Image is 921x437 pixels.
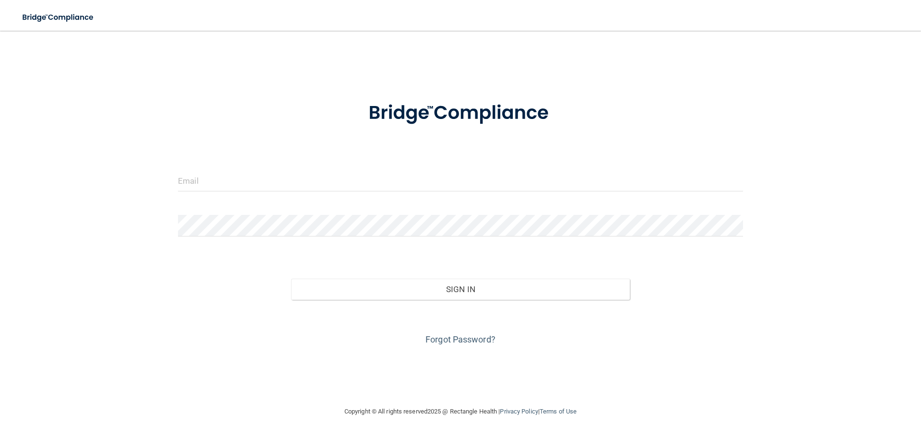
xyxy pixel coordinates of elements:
[178,170,743,191] input: Email
[425,334,496,344] a: Forgot Password?
[349,88,572,138] img: bridge_compliance_login_screen.278c3ca4.svg
[285,396,636,427] div: Copyright © All rights reserved 2025 @ Rectangle Health | |
[291,279,630,300] button: Sign In
[14,8,103,27] img: bridge_compliance_login_screen.278c3ca4.svg
[500,408,538,415] a: Privacy Policy
[540,408,577,415] a: Terms of Use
